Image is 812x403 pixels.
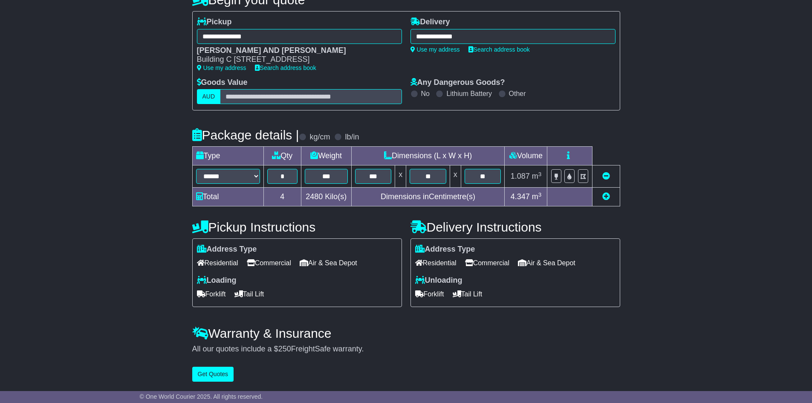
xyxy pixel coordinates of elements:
[192,128,299,142] h4: Package details |
[518,256,575,270] span: Air & Sea Depot
[263,147,301,165] td: Qty
[309,133,330,142] label: kg/cm
[234,287,264,301] span: Tail Lift
[602,192,610,201] a: Add new item
[278,345,291,353] span: 250
[192,220,402,234] h4: Pickup Instructions
[247,256,291,270] span: Commercial
[410,220,620,234] h4: Delivery Instructions
[532,192,542,201] span: m
[351,147,505,165] td: Dimensions (L x W x H)
[306,192,323,201] span: 2480
[197,55,393,64] div: Building C [STREET_ADDRESS]
[192,326,620,340] h4: Warranty & Insurance
[415,245,475,254] label: Address Type
[255,64,316,71] a: Search address book
[140,393,263,400] span: © One World Courier 2025. All rights reserved.
[300,256,357,270] span: Air & Sea Depot
[192,147,263,165] td: Type
[192,188,263,206] td: Total
[263,188,301,206] td: 4
[410,78,505,87] label: Any Dangerous Goods?
[197,78,248,87] label: Goods Value
[197,245,257,254] label: Address Type
[197,287,226,301] span: Forklift
[197,46,393,55] div: [PERSON_NAME] AND [PERSON_NAME]
[415,256,457,270] span: Residential
[446,90,492,98] label: Lithium Battery
[511,172,530,180] span: 1.087
[301,188,351,206] td: Kilo(s)
[345,133,359,142] label: lb/in
[538,191,542,198] sup: 3
[197,276,237,285] label: Loading
[421,90,430,98] label: No
[410,17,450,27] label: Delivery
[410,46,460,53] a: Use my address
[468,46,530,53] a: Search address book
[511,192,530,201] span: 4.347
[602,172,610,180] a: Remove this item
[351,188,505,206] td: Dimensions in Centimetre(s)
[192,367,234,382] button: Get Quotes
[538,171,542,177] sup: 3
[197,256,238,270] span: Residential
[395,165,406,188] td: x
[450,165,461,188] td: x
[465,256,509,270] span: Commercial
[301,147,351,165] td: Weight
[197,89,221,104] label: AUD
[505,147,547,165] td: Volume
[197,17,232,27] label: Pickup
[532,172,542,180] span: m
[192,345,620,354] div: All our quotes include a $ FreightSafe warranty.
[197,64,246,71] a: Use my address
[415,287,444,301] span: Forklift
[453,287,483,301] span: Tail Lift
[509,90,526,98] label: Other
[415,276,462,285] label: Unloading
